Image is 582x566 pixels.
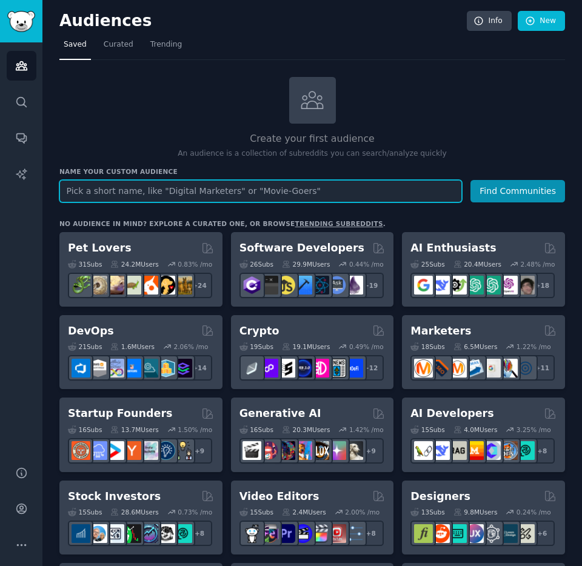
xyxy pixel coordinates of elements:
[282,342,330,351] div: 19.1M Users
[239,260,273,268] div: 26 Sub s
[482,524,501,543] img: userexperience
[242,359,261,378] img: ethfinance
[529,355,555,381] div: + 11
[173,524,192,543] img: technicalanalysis
[414,441,433,460] img: LangChain
[465,441,484,460] img: MistralAI
[358,355,384,381] div: + 12
[59,148,565,159] p: An audience is a collection of subreddits you can search/analyze quickly
[521,260,555,268] div: 2.48 % /mo
[105,276,124,295] img: leopardgeckos
[470,180,565,202] button: Find Communities
[410,260,444,268] div: 25 Sub s
[110,342,155,351] div: 1.6M Users
[349,342,384,351] div: 0.49 % /mo
[139,359,158,378] img: platformengineering
[327,276,346,295] img: AskComputerScience
[187,438,212,464] div: + 9
[68,406,172,421] h2: Startup Founders
[72,359,90,378] img: azuredevops
[174,342,209,351] div: 2.06 % /mo
[59,219,386,228] div: No audience in mind? Explore a curated one, or browse .
[448,441,467,460] img: Rag
[349,425,384,434] div: 1.42 % /mo
[282,508,326,516] div: 2.4M Users
[72,524,90,543] img: dividends
[310,276,329,295] img: reactnative
[187,355,212,381] div: + 14
[72,441,90,460] img: EntrepreneurRideAlong
[242,441,261,460] img: aivideo
[482,441,501,460] img: OpenSourceAI
[310,441,329,460] img: FluxAI
[327,441,346,460] img: starryai
[242,276,261,295] img: csharp
[344,524,363,543] img: postproduction
[293,441,312,460] img: sdforall
[467,11,512,32] a: Info
[482,359,501,378] img: googleads
[295,220,383,227] a: trending subreddits
[156,276,175,295] img: PetAdvice
[327,359,346,378] img: CryptoNews
[310,524,329,543] img: finalcutpro
[410,489,470,504] h2: Designers
[173,359,192,378] img: PlatformEngineers
[453,260,501,268] div: 20.4M Users
[239,425,273,434] div: 16 Sub s
[410,241,496,256] h2: AI Enthusiasts
[178,508,212,516] div: 0.73 % /mo
[529,438,555,464] div: + 8
[64,39,87,50] span: Saved
[465,359,484,378] img: Emailmarketing
[239,489,319,504] h2: Video Editors
[68,508,102,516] div: 15 Sub s
[122,441,141,460] img: ycombinator
[293,359,312,378] img: web3
[187,273,212,298] div: + 24
[453,342,498,351] div: 6.5M Users
[59,180,462,202] input: Pick a short name, like "Digital Marketers" or "Movie-Goers"
[68,241,132,256] h2: Pet Lovers
[156,524,175,543] img: swingtrading
[431,524,450,543] img: logodesign
[59,35,91,60] a: Saved
[431,359,450,378] img: bigseo
[72,276,90,295] img: herpetology
[68,489,161,504] h2: Stock Investors
[465,524,484,543] img: UXDesign
[110,425,158,434] div: 13.7M Users
[259,359,278,378] img: 0xPolygon
[448,276,467,295] img: AItoolsCatalog
[358,273,384,298] div: + 19
[89,359,107,378] img: AWS_Certified_Experts
[59,12,467,31] h2: Audiences
[282,260,330,268] div: 29.9M Users
[7,11,35,32] img: GummySearch logo
[310,359,329,378] img: defiblockchain
[293,524,312,543] img: VideoEditors
[358,438,384,464] div: + 9
[327,524,346,543] img: Youtubevideo
[448,359,467,378] img: AskMarketing
[345,508,380,516] div: 2.00 % /mo
[414,276,433,295] img: GoogleGeminiAI
[122,359,141,378] img: DevOpsLinks
[99,35,138,60] a: Curated
[239,508,273,516] div: 15 Sub s
[499,524,518,543] img: learndesign
[276,441,295,460] img: deepdream
[259,276,278,295] img: software
[173,276,192,295] img: dogbreed
[431,441,450,460] img: DeepSeek
[358,521,384,546] div: + 8
[516,276,535,295] img: ArtificalIntelligence
[516,441,535,460] img: AIDevelopersSociety
[68,342,102,351] div: 21 Sub s
[259,441,278,460] img: dalle2
[516,359,535,378] img: OnlineMarketing
[122,524,141,543] img: Trading
[139,276,158,295] img: cockatiel
[110,260,158,268] div: 24.2M Users
[68,260,102,268] div: 31 Sub s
